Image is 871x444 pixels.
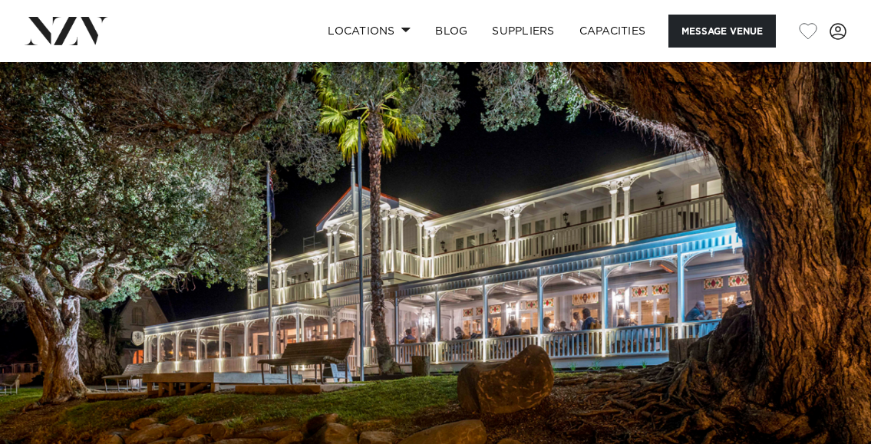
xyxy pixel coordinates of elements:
a: BLOG [423,15,480,48]
a: Locations [315,15,423,48]
a: Capacities [567,15,658,48]
a: SUPPLIERS [480,15,566,48]
img: nzv-logo.png [25,17,108,44]
button: Message Venue [668,15,776,48]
